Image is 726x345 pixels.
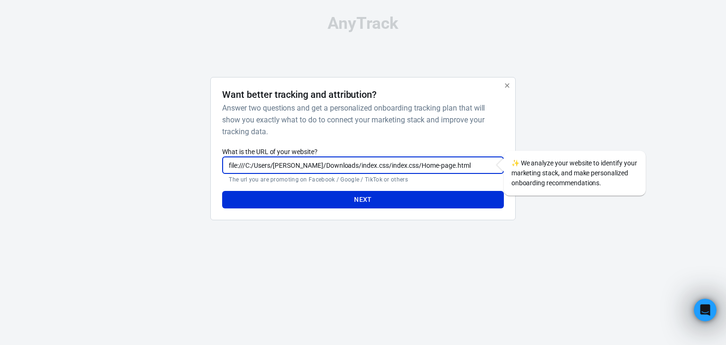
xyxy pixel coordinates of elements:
[222,102,500,138] h6: Answer two questions and get a personalized onboarding tracking plan that will show you exactly w...
[127,15,599,32] div: AnyTrack
[222,89,377,100] h4: Want better tracking and attribution?
[694,299,717,321] iframe: Intercom live chat
[222,147,503,156] label: What is the URL of your website?
[504,151,646,196] div: We analyze your website to identify your marketing stack, and make personalized onboarding recomm...
[222,191,503,208] button: Next
[229,176,497,183] p: The url you are promoting on Facebook / Google / TikTok or others
[222,156,503,174] input: https://yourwebsite.com/landing-page
[511,159,519,167] span: sparkles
